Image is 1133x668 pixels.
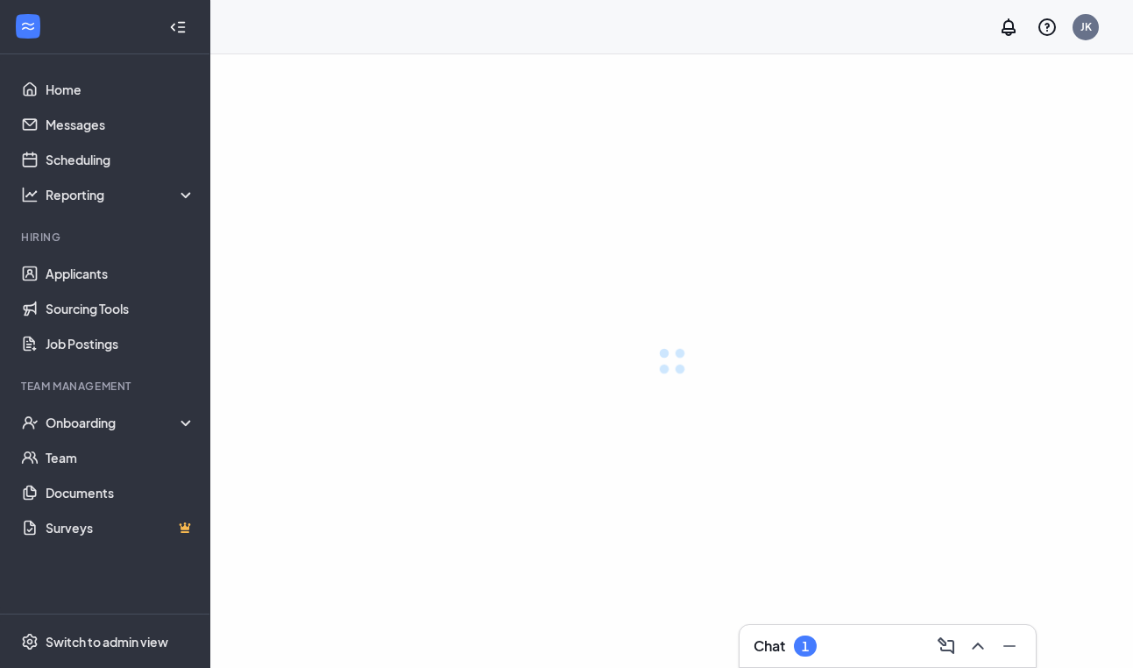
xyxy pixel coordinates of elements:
div: Onboarding [46,414,196,431]
div: Reporting [46,186,196,203]
svg: ChevronUp [967,636,988,657]
button: ComposeMessage [931,632,959,660]
h3: Chat [754,636,785,656]
svg: UserCheck [21,414,39,431]
a: Job Postings [46,326,195,361]
div: Team Management [21,379,192,394]
a: SurveysCrown [46,510,195,545]
div: Hiring [21,230,192,245]
button: Minimize [994,632,1022,660]
svg: Collapse [169,18,187,36]
a: Documents [46,475,195,510]
a: Home [46,72,195,107]
a: Sourcing Tools [46,291,195,326]
svg: Notifications [998,17,1019,38]
svg: Minimize [999,636,1020,657]
a: Team [46,440,195,475]
div: Switch to admin view [46,633,168,650]
a: Scheduling [46,142,195,177]
a: Applicants [46,256,195,291]
button: ChevronUp [962,632,990,660]
svg: Analysis [21,186,39,203]
svg: ComposeMessage [936,636,957,657]
svg: WorkstreamLogo [19,18,37,35]
a: Messages [46,107,195,142]
svg: Settings [21,633,39,650]
svg: QuestionInfo [1037,17,1058,38]
div: 1 [802,639,809,654]
div: JK [1080,19,1092,34]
